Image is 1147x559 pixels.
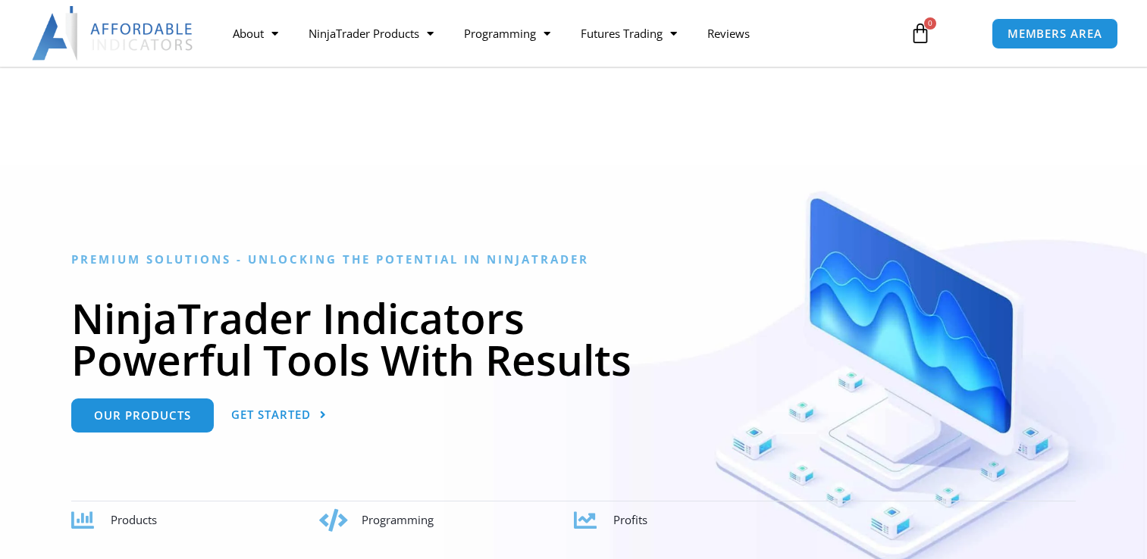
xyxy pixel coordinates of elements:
span: Profits [613,512,647,527]
a: MEMBERS AREA [992,18,1118,49]
a: Programming [449,16,566,51]
a: About [218,16,293,51]
span: 0 [924,17,936,30]
span: Products [111,512,157,527]
span: Programming [362,512,434,527]
span: Our Products [94,410,191,421]
a: NinjaTrader Products [293,16,449,51]
span: Get Started [231,409,311,420]
nav: Menu [218,16,895,51]
img: LogoAI | Affordable Indicators – NinjaTrader [32,6,195,61]
a: Get Started [231,398,327,433]
a: Reviews [692,16,765,51]
span: MEMBERS AREA [1008,28,1102,39]
a: Our Products [71,398,214,433]
a: Futures Trading [566,16,692,51]
a: 0 [887,11,954,55]
h6: Premium Solutions - Unlocking the Potential in NinjaTrader [71,252,1076,267]
h1: NinjaTrader Indicators Powerful Tools With Results [71,297,1076,380]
